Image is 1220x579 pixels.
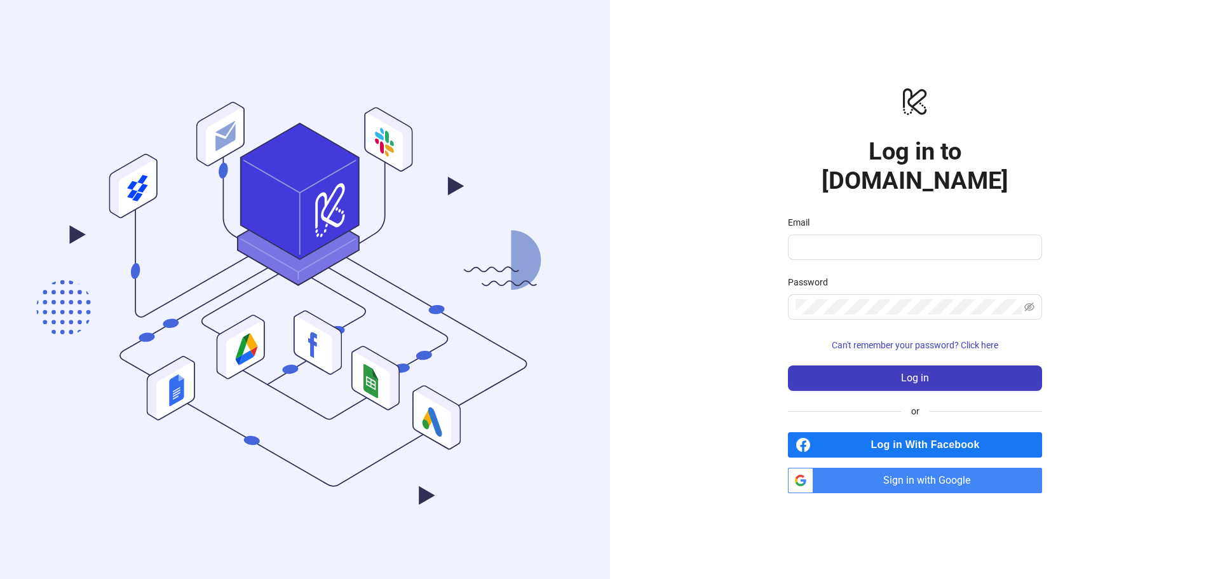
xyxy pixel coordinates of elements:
[788,335,1042,355] button: Can't remember your password? Click here
[788,365,1042,391] button: Log in
[788,340,1042,350] a: Can't remember your password? Click here
[1024,302,1034,312] span: eye-invisible
[788,275,836,289] label: Password
[788,215,818,229] label: Email
[901,372,929,384] span: Log in
[816,432,1042,458] span: Log in With Facebook
[788,468,1042,493] a: Sign in with Google
[901,404,930,418] span: or
[796,299,1022,315] input: Password
[796,240,1032,255] input: Email
[818,468,1042,493] span: Sign in with Google
[788,137,1042,195] h1: Log in to [DOMAIN_NAME]
[832,340,998,350] span: Can't remember your password? Click here
[788,432,1042,458] a: Log in With Facebook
